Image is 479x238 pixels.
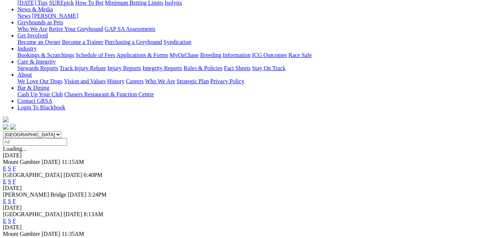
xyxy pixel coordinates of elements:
[62,39,103,45] a: Become a Trainer
[17,26,48,32] a: Who We Are
[3,178,7,185] a: E
[3,218,7,224] a: E
[13,218,16,224] a: F
[3,198,7,204] a: E
[3,159,40,165] span: Mount Gambier
[84,211,103,217] span: 8:13AM
[49,26,103,32] a: Retire Your Greyhound
[3,231,40,237] span: Mount Gambier
[17,59,56,65] a: Care & Integrity
[42,159,61,165] span: [DATE]
[3,152,476,159] div: [DATE]
[177,78,209,84] a: Strategic Plan
[252,52,287,58] a: ICG Outcomes
[105,39,162,45] a: Purchasing a Greyhound
[3,138,67,146] input: Select date
[17,45,37,52] a: Industry
[3,124,9,130] img: facebook.svg
[17,52,476,59] div: Industry
[63,172,82,178] span: [DATE]
[64,78,106,84] a: Vision and Values
[8,178,11,185] a: S
[3,205,476,211] div: [DATE]
[143,65,182,71] a: Integrity Reports
[63,211,82,217] span: [DATE]
[3,172,62,178] span: [GEOGRAPHIC_DATA]
[183,65,223,71] a: Rules & Policies
[13,198,16,204] a: F
[3,185,476,191] div: [DATE]
[3,191,66,198] span: [PERSON_NAME] Bridge
[17,85,49,91] a: Bar & Dining
[13,165,16,172] a: F
[17,65,58,71] a: Stewards Reports
[17,78,62,84] a: We Love Our Dogs
[17,39,476,45] div: Get Involved
[17,91,476,98] div: Bar & Dining
[17,91,63,97] a: Cash Up Your Club
[164,39,191,45] a: Syndication
[17,13,476,19] div: News & Media
[8,218,11,224] a: S
[17,98,52,104] a: Contact GRSA
[145,78,175,84] a: Who We Are
[75,52,115,58] a: Schedule of Fees
[10,124,16,130] img: twitter.svg
[17,78,476,85] div: About
[126,78,144,84] a: Careers
[68,191,87,198] span: [DATE]
[17,26,476,32] div: Greyhounds as Pets
[17,72,32,78] a: About
[252,65,285,71] a: Stay On Track
[62,159,84,165] span: 11:15AM
[17,13,30,19] a: News
[17,52,74,58] a: Bookings & Scratchings
[64,91,154,97] a: Chasers Restaurant & Function Centre
[116,52,168,58] a: Applications & Forms
[17,19,63,25] a: Greyhounds as Pets
[170,52,199,58] a: MyOzChase
[288,52,311,58] a: Race Safe
[200,52,251,58] a: Breeding Information
[8,165,11,172] a: S
[88,191,107,198] span: 3:24PM
[17,39,61,45] a: Become an Owner
[107,78,124,84] a: History
[3,117,9,122] img: logo-grsa-white.png
[107,65,141,71] a: Injury Reports
[32,13,78,19] a: [PERSON_NAME]
[224,65,251,71] a: Fact Sheets
[17,32,48,39] a: Get Involved
[210,78,244,84] a: Privacy Policy
[3,146,26,152] span: Loading...
[3,224,476,231] div: [DATE]
[42,231,61,237] span: [DATE]
[105,26,156,32] a: GAP SA Assessments
[3,211,62,217] span: [GEOGRAPHIC_DATA]
[17,104,65,110] a: Login To Blackbook
[13,178,16,185] a: F
[62,231,84,237] span: 11:35AM
[8,198,11,204] a: S
[17,65,476,72] div: Care & Integrity
[59,65,106,71] a: Track Injury Rebate
[3,165,7,172] a: E
[17,6,53,12] a: News & Media
[84,172,103,178] span: 6:40PM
